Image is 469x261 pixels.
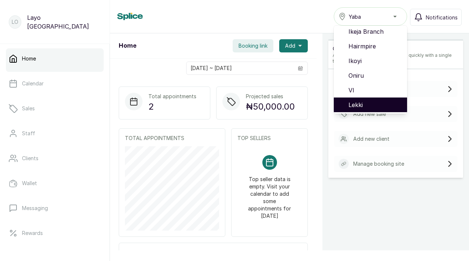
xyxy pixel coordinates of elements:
span: Hairmpire [348,42,401,51]
span: Ikoyi [348,56,401,65]
h1: Home [119,41,136,50]
p: Manage booking site [353,160,404,168]
a: Sales [6,98,104,119]
span: Ikeja Branch [348,27,401,36]
p: Total appointments [148,93,196,100]
a: Home [6,48,104,69]
p: ₦50,000.00 [246,100,295,113]
a: Messaging [6,198,104,218]
p: Rewards [22,229,43,237]
p: Projected sales [246,93,295,100]
p: Calendar [22,80,44,87]
p: UPCOMING APPOINTMENTS [125,249,302,256]
p: Add new sale [353,110,386,118]
span: Notifications [426,14,458,21]
p: 2 [148,100,196,113]
p: Add new client [353,135,389,143]
button: Notifications [410,9,462,26]
a: Clients [6,148,104,169]
p: Clients [22,155,38,162]
p: TOTAL APPOINTMENTS [125,135,219,142]
button: Booking link [233,39,273,52]
svg: calendar [298,66,303,71]
p: Staff [22,130,35,137]
p: Home [22,55,36,62]
p: Wallet [22,180,37,187]
p: Top seller data is empty. Visit your calendar to add some appointments for [DATE] [246,170,293,220]
span: Yaba [349,13,361,21]
p: Quick Actions [333,45,459,52]
a: Rewards [6,223,104,243]
p: Layo [GEOGRAPHIC_DATA] [27,13,101,31]
span: VI [348,86,401,95]
p: Messaging [22,205,48,212]
button: Add [279,39,308,52]
button: Yaba [334,7,407,26]
p: Add appointments, sales, or clients quickly with a single tap. [333,52,459,64]
p: Sales [22,105,35,112]
ul: Yaba [334,26,407,114]
p: TOP SELLERS [237,135,302,142]
a: Calendar [6,73,104,94]
p: LO [12,18,18,26]
span: Booking link [239,42,267,49]
span: Lekki [348,100,401,109]
input: Select date [187,62,293,74]
span: Add [285,42,295,49]
a: Wallet [6,173,104,194]
a: Staff [6,123,104,144]
span: Oniru [348,71,401,80]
